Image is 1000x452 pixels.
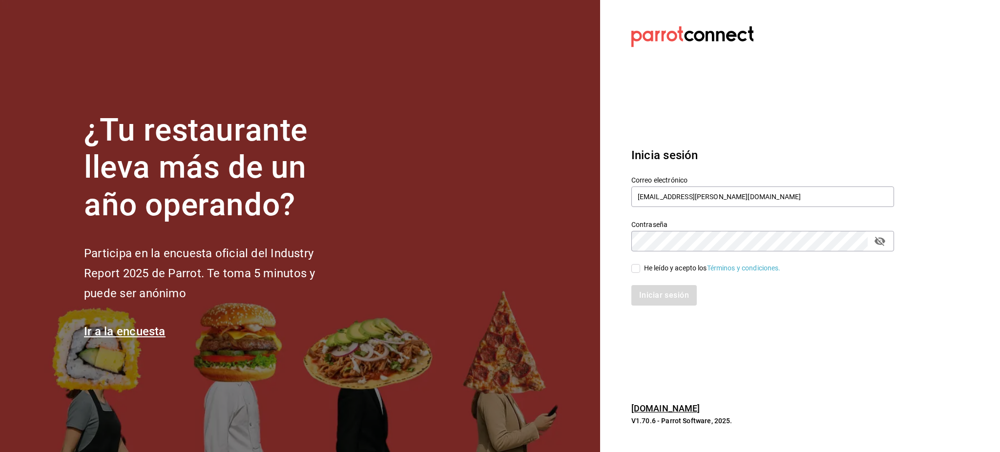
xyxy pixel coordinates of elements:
[84,244,348,303] h2: Participa en la encuesta oficial del Industry Report 2025 de Parrot. Te toma 5 minutos y puede se...
[631,416,894,426] p: V1.70.6 - Parrot Software, 2025.
[872,233,888,249] button: passwordField
[84,112,348,224] h1: ¿Tu restaurante lleva más de un año operando?
[707,264,781,272] a: Términos y condiciones.
[631,403,700,413] a: [DOMAIN_NAME]
[631,176,894,183] label: Correo electrónico
[631,146,894,164] h3: Inicia sesión
[644,263,781,273] div: He leído y acepto los
[84,325,166,338] a: Ir a la encuesta
[631,186,894,207] input: Ingresa tu correo electrónico
[631,221,894,227] label: Contraseña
